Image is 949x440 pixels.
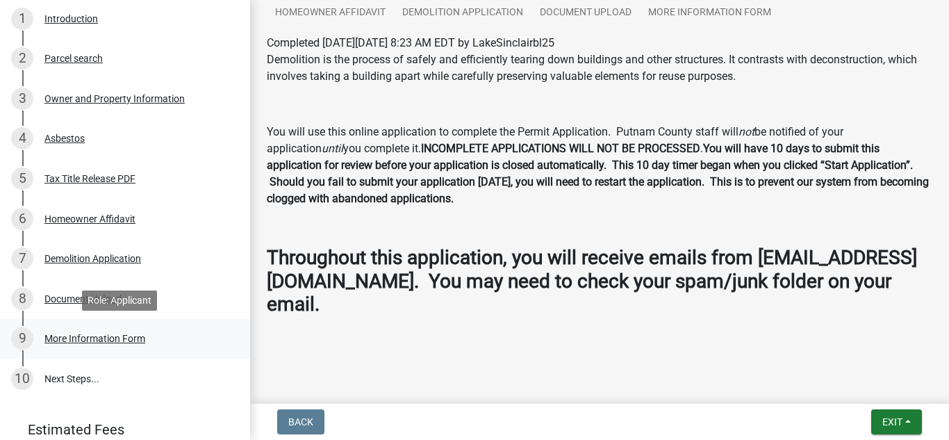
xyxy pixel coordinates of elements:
div: 4 [11,127,33,149]
div: More Information Form [44,334,145,343]
div: 10 [11,368,33,390]
p: You will use this online application to complete the Permit Application. Putnam County staff will... [267,124,932,207]
div: Demolition Application [44,254,141,263]
div: 1 [11,8,33,30]
button: Back [277,409,324,434]
i: not [738,125,754,138]
div: Parcel search [44,54,103,63]
div: Role: Applicant [82,291,157,311]
i: until [322,142,343,155]
div: 9 [11,327,33,350]
p: Demolition is the process of safely and efficiently tearing down buildings and other structures. ... [267,51,932,85]
div: 8 [11,288,33,310]
div: Owner and Property Information [44,94,185,104]
strong: Throughout this application, you will receive emails from [EMAIL_ADDRESS][DOMAIN_NAME]. You may n... [267,246,917,316]
div: Asbestos [44,133,85,143]
strong: INCOMPLETE APPLICATIONS WILL NOT BE PROCESSED [421,142,700,155]
button: Exit [871,409,922,434]
span: Back [288,416,313,427]
div: Tax Title Release PDF [44,174,135,184]
div: 2 [11,47,33,70]
span: Exit [882,416,902,427]
div: Introduction [44,14,98,24]
div: 3 [11,88,33,110]
div: Document Upload [44,294,122,304]
div: 5 [11,168,33,190]
div: Homeowner Affidavit [44,214,135,224]
span: Completed [DATE][DATE] 8:23 AM EDT by LakeSinclairbl25 [267,36,554,49]
div: 7 [11,247,33,270]
div: 6 [11,208,33,230]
